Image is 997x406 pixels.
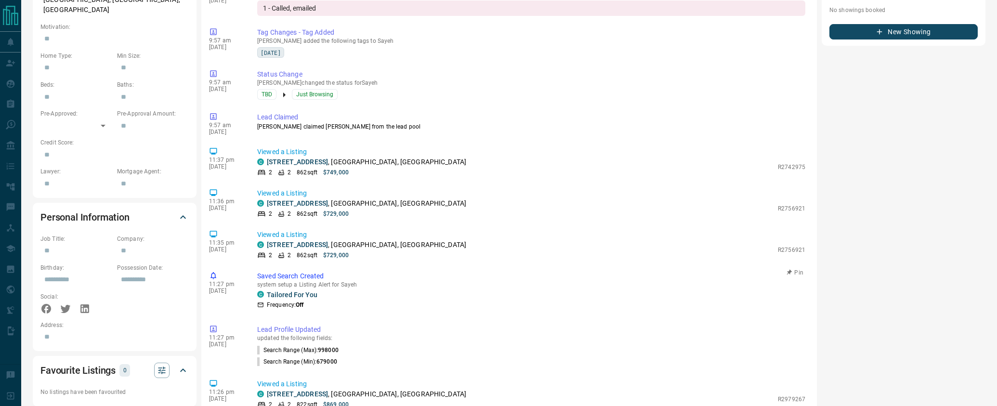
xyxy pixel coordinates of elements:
p: 11:27 pm [209,281,243,288]
p: Min Size: [117,52,189,60]
h2: Favourite Listings [40,363,116,378]
p: [DATE] [209,129,243,135]
p: 9:57 am [209,37,243,44]
p: R2756921 [778,204,805,213]
p: Company: [117,235,189,243]
p: 11:36 pm [209,198,243,205]
p: 2 [269,168,272,177]
span: 998000 [318,347,339,354]
p: Saved Search Created [257,271,805,281]
p: 862 sqft [297,210,317,218]
p: [DATE] [209,44,243,51]
div: Personal Information [40,206,189,229]
p: system setup a Listing Alert for Sayeh [257,281,805,288]
p: Frequency: [267,301,303,309]
p: No showings booked [829,6,978,14]
p: Birthday: [40,263,112,272]
p: [DATE] [209,246,243,253]
p: Search Range (Min) : [257,357,337,366]
p: [DATE] [209,163,243,170]
strong: Off [296,301,303,308]
button: Pin [781,268,809,277]
p: Viewed a Listing [257,230,805,240]
p: 9:57 am [209,79,243,86]
p: R2979267 [778,395,805,404]
p: [DATE] [209,288,243,294]
p: $749,000 [323,168,349,177]
span: [DATE] [261,48,281,57]
p: Viewed a Listing [257,147,805,157]
button: New Showing [829,24,978,39]
p: Credit Score: [40,138,189,147]
p: Lead Profile Updated [257,325,805,335]
div: Favourite Listings0 [40,359,189,382]
p: 862 sqft [297,168,317,177]
a: Tailored For You [267,291,317,299]
p: Pre-Approval Amount: [117,109,189,118]
p: [DATE] [209,341,243,348]
p: 9:57 am [209,122,243,129]
p: 2 [288,251,291,260]
p: Viewed a Listing [257,188,805,198]
p: [DATE] [209,395,243,402]
p: Viewed a Listing [257,379,805,389]
p: [PERSON_NAME] added the following tags to Sayeh [257,38,805,44]
div: condos.ca [257,391,264,397]
p: Search Range (Max) : [257,346,339,354]
p: $729,000 [323,210,349,218]
div: condos.ca [257,291,264,298]
p: $729,000 [323,251,349,260]
div: condos.ca [257,158,264,165]
p: 11:37 pm [209,157,243,163]
p: Job Title: [40,235,112,243]
p: Beds: [40,80,112,89]
a: [STREET_ADDRESS] [267,158,328,166]
p: [PERSON_NAME] changed the status for Sayeh [257,79,805,86]
p: Tag Changes - Tag Added [257,27,805,38]
p: Pre-Approved: [40,109,112,118]
p: 11:35 pm [209,239,243,246]
p: Mortgage Agent: [117,167,189,176]
h2: Personal Information [40,210,130,225]
p: , [GEOGRAPHIC_DATA], [GEOGRAPHIC_DATA] [267,389,466,399]
span: TBD [262,90,272,99]
p: 2 [288,168,291,177]
p: 0 [122,365,127,376]
p: No listings have been favourited [40,388,189,396]
a: [STREET_ADDRESS] [267,241,328,249]
div: 1 - Called, emailed [257,0,805,16]
p: 2 [288,210,291,218]
div: condos.ca [257,200,264,207]
p: [PERSON_NAME] claimed [PERSON_NAME] from the lead pool [257,122,805,131]
p: Status Change [257,69,805,79]
p: Lead Claimed [257,112,805,122]
p: Possession Date: [117,263,189,272]
p: , [GEOGRAPHIC_DATA], [GEOGRAPHIC_DATA] [267,240,466,250]
p: Motivation: [40,23,189,31]
p: , [GEOGRAPHIC_DATA], [GEOGRAPHIC_DATA] [267,198,466,209]
p: Baths: [117,80,189,89]
span: Just Browsing [296,90,333,99]
p: R2756921 [778,246,805,254]
p: R2742975 [778,163,805,171]
p: , [GEOGRAPHIC_DATA], [GEOGRAPHIC_DATA] [267,157,466,167]
p: updated the following fields: [257,335,805,341]
a: [STREET_ADDRESS] [267,390,328,398]
p: 11:26 pm [209,389,243,395]
div: condos.ca [257,241,264,248]
p: Lawyer: [40,167,112,176]
p: 2 [269,251,272,260]
p: Social: [40,292,112,301]
p: [DATE] [209,86,243,92]
p: [DATE] [209,205,243,211]
p: 2 [269,210,272,218]
a: [STREET_ADDRESS] [267,199,328,207]
p: Address: [40,321,189,329]
p: Home Type: [40,52,112,60]
p: 11:27 pm [209,334,243,341]
span: 679000 [316,358,337,365]
p: 862 sqft [297,251,317,260]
